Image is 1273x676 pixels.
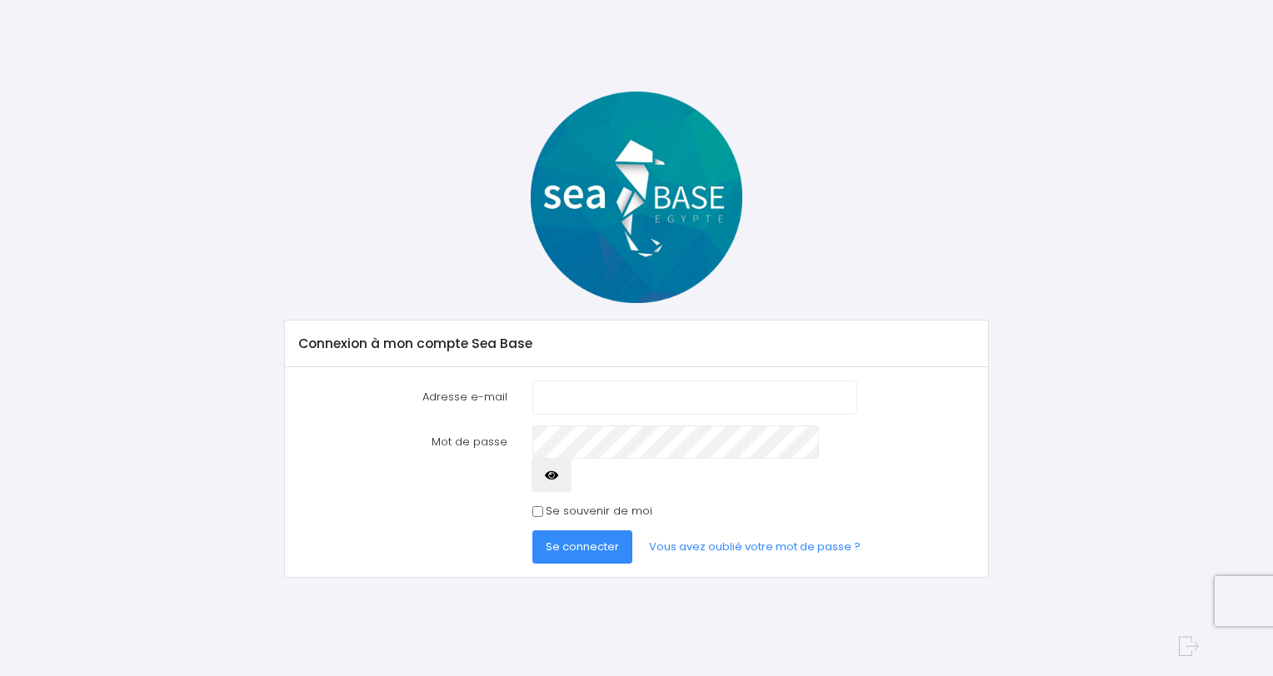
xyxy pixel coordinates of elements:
[287,425,520,493] label: Mot de passe
[285,321,987,367] div: Connexion à mon compte Sea Base
[532,530,632,564] button: Se connecter
[287,380,520,414] label: Adresse e-mail
[636,530,874,564] a: Vous avez oublié votre mot de passe ?
[546,503,652,519] label: Se souvenir de moi
[546,539,619,554] span: Se connecter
